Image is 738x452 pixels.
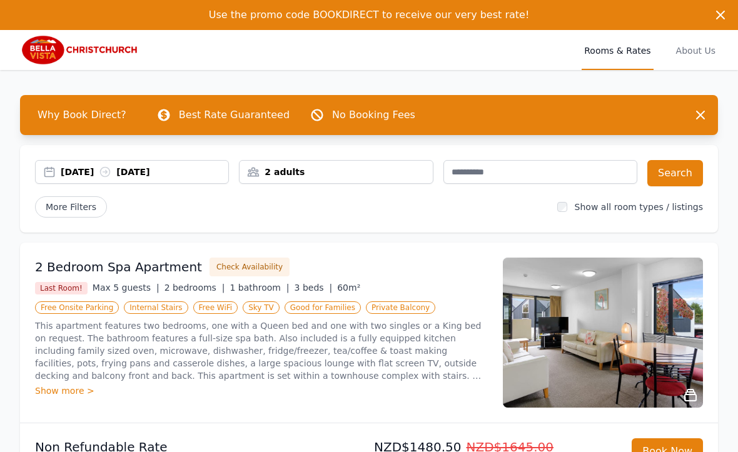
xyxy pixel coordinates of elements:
[240,166,432,178] div: 2 adults
[337,283,360,293] span: 60m²
[582,30,653,70] a: Rooms & Rates
[243,301,280,314] span: Sky TV
[230,283,290,293] span: 1 bathroom |
[35,196,107,218] span: More Filters
[332,108,415,123] p: No Booking Fees
[20,35,140,65] img: Bella Vista Christchurch
[35,282,88,294] span: Last Room!
[674,30,718,70] a: About Us
[285,301,361,314] span: Good for Families
[35,319,488,382] p: This apartment features two bedrooms, one with a Queen bed and one with two singles or a King bed...
[124,301,188,314] span: Internal Stairs
[35,258,202,276] h3: 2 Bedroom Spa Apartment
[164,283,225,293] span: 2 bedrooms |
[647,160,703,186] button: Search
[209,9,530,21] span: Use the promo code BOOKDIRECT to receive our very best rate!
[575,202,703,212] label: Show all room types / listings
[295,283,333,293] span: 3 beds |
[210,258,290,276] button: Check Availability
[28,103,136,128] span: Why Book Direct?
[366,301,435,314] span: Private Balcony
[179,108,290,123] p: Best Rate Guaranteed
[93,283,159,293] span: Max 5 guests |
[35,384,488,397] div: Show more >
[193,301,238,314] span: Free WiFi
[61,166,228,178] div: [DATE] [DATE]
[35,301,119,314] span: Free Onsite Parking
